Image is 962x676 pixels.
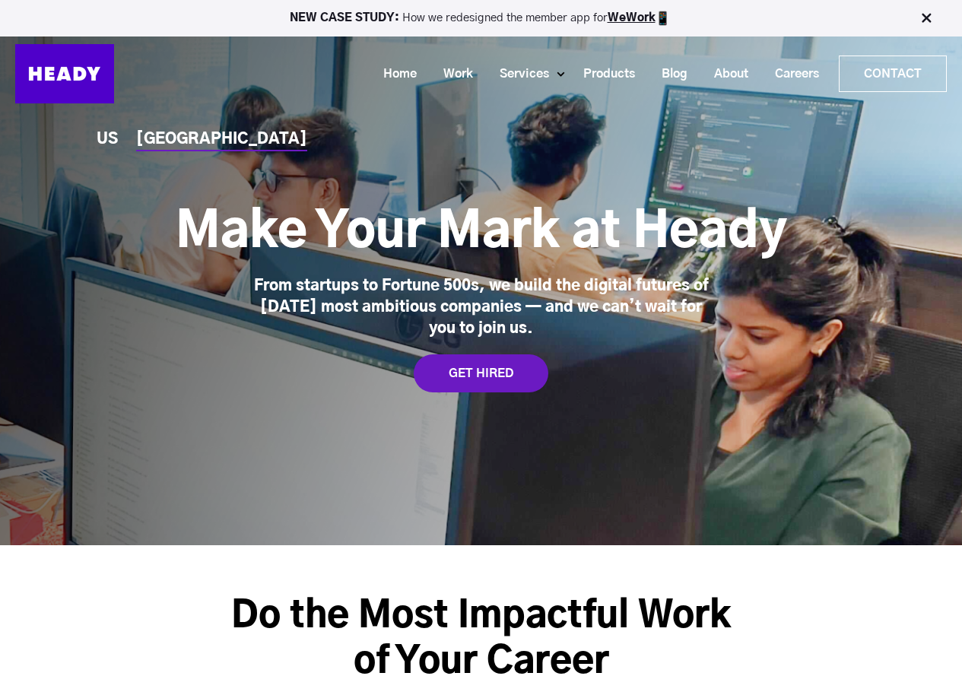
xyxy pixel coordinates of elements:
[290,12,402,24] strong: NEW CASE STUDY:
[129,56,947,92] div: Navigation Menu
[364,60,424,88] a: Home
[564,60,643,88] a: Products
[176,202,787,263] h1: Make Your Mark at Heady
[656,11,671,26] img: app emoji
[7,11,955,26] p: How we redesigned the member app for
[840,56,946,91] a: Contact
[919,11,934,26] img: Close Bar
[695,60,756,88] a: About
[246,275,717,339] div: From startups to Fortune 500s, we build the digital futures of [DATE] most ambitious companies — ...
[15,44,114,103] img: Heady_Logo_Web-01 (1)
[756,60,827,88] a: Careers
[97,132,118,148] a: US
[643,60,695,88] a: Blog
[424,60,481,88] a: Work
[608,12,656,24] a: WeWork
[414,354,548,392] a: GET HIRED
[136,132,307,148] a: [GEOGRAPHIC_DATA]
[481,60,557,88] a: Services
